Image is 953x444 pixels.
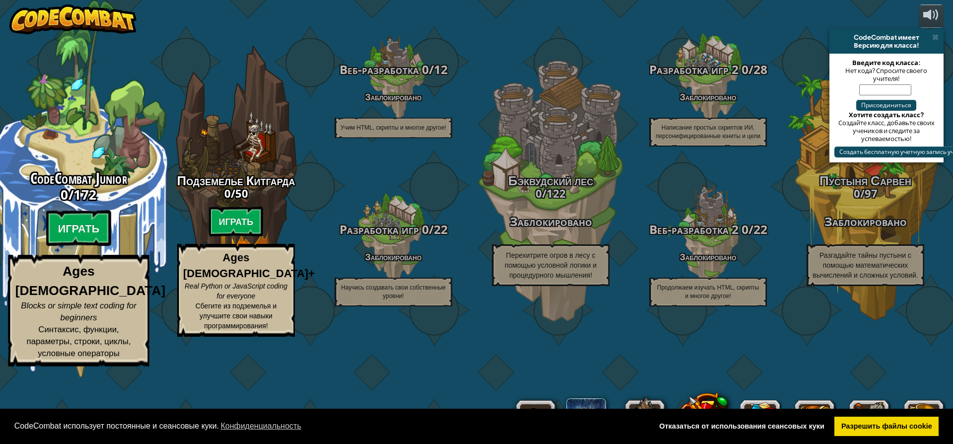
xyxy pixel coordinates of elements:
h4: Заблокировано [629,92,787,102]
span: Разработка игр 2 [649,61,739,77]
span: Научись создавать свои собственные уровни! [341,284,446,299]
div: Введите код класса: [834,59,939,67]
span: Разгадайте тайны пустыни с помощью математических вычислений и сложных условий. [813,251,918,279]
h4: Заблокировано [315,252,472,262]
h3: Заблокировано [472,215,629,228]
span: 0 [419,61,429,77]
span: Написание простых скриптов ИИ, персонифицированные юниты и цели [656,124,760,140]
h3: / [472,187,629,199]
a: allow cookies [834,417,939,437]
span: CodeCombat использует постоянные и сеансовые куки. [14,419,645,434]
span: Перехитрите огров в лесу с помощью условной логики и процедурного мышления! [505,251,597,279]
span: 22 [753,221,767,237]
h4: Заблокировано [315,92,472,102]
span: Бэквудский лес [508,171,593,189]
span: Пустыня Сарвен [819,171,911,189]
span: 0 [739,221,749,237]
img: CodeCombat - Learn how to code by playing a game [9,4,136,34]
span: CodeCombat Junior [30,168,128,189]
span: 28 [753,61,767,77]
span: 0 [61,185,68,203]
span: Учим HTML, скрипты и многое другое! [340,124,446,131]
span: Веб-разработка [340,61,419,77]
div: Нет кода? Спросите своего учителя! [834,67,939,82]
h3: / [315,63,472,76]
h3: / [629,63,787,76]
div: CodeCombat имеет [833,33,940,41]
div: Версию для класса! [833,41,940,49]
span: 0 [536,186,542,201]
btn: Играть [46,211,112,246]
a: deny cookies [653,417,831,437]
h3: Заблокировано [787,215,944,228]
h4: Заблокировано [629,252,787,262]
span: Real Python or JavaScript coding for everyone [185,282,287,300]
span: 172 [73,185,97,203]
div: Создайте класс, добавьте своих учеников и следите за успеваемостью! [834,119,939,143]
span: 22 [434,221,448,237]
div: Хотите создать класс? [834,111,939,119]
button: Регулировать громкость [919,4,944,28]
span: 0 [224,186,231,201]
span: 97 [865,186,878,201]
h3: / [787,187,944,199]
strong: Ages [DEMOGRAPHIC_DATA] [15,264,166,298]
h3: / [629,223,787,236]
span: Веб-разработка 2 [649,221,739,237]
strong: Ages [DEMOGRAPHIC_DATA]+ [183,251,315,279]
h3: / [315,223,472,236]
span: 12 [434,61,448,77]
span: Продолжаем изучать HTML, скрипты и многое другое! [657,284,759,299]
span: Сбегите из подземелья и улучшите свои навыки программирования! [196,302,277,330]
a: learn more about cookies [219,419,303,434]
button: Присоединиться [856,100,916,111]
span: 0 [739,61,749,77]
span: 0 [854,186,860,201]
h3: / [157,187,315,199]
span: 122 [546,186,566,201]
span: 0 [419,221,429,237]
span: Синтаксис, функции, параметры, строки, циклы, условные операторы [27,325,131,358]
span: Blocks or simple text coding for beginners [21,301,136,322]
span: Разработка игр [340,221,419,237]
btn: Играть [209,207,264,236]
div: Complete previous world to unlock [157,31,315,346]
span: Подземелье Китгарда [177,171,295,189]
span: 50 [235,186,248,201]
